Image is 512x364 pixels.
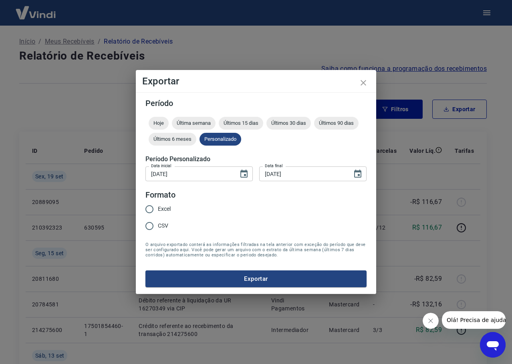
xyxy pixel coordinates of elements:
label: Data inicial [151,163,171,169]
div: Últimos 90 dias [314,117,359,130]
iframe: Fechar mensagem [423,313,439,329]
div: Personalizado [200,133,241,146]
h5: Período Personalizado [145,155,367,163]
span: Últimos 15 dias [219,120,263,126]
span: Última semana [172,120,216,126]
button: close [354,73,373,92]
label: Data final [265,163,283,169]
span: Últimos 90 dias [314,120,359,126]
iframe: Botão para abrir a janela de mensagens [480,332,506,358]
h4: Exportar [142,76,370,86]
input: DD/MM/YYYY [259,166,347,181]
legend: Formato [145,189,175,201]
span: CSV [158,222,168,230]
button: Choose date, selected date is 1 de jul de 2025 [236,166,252,182]
div: Últimos 6 meses [149,133,196,146]
input: DD/MM/YYYY [145,166,233,181]
h5: Período [145,99,367,107]
div: Hoje [149,117,169,130]
span: Olá! Precisa de ajuda? [5,6,67,12]
span: Últimos 30 dias [266,120,311,126]
div: Últimos 15 dias [219,117,263,130]
div: Últimos 30 dias [266,117,311,130]
span: Personalizado [200,136,241,142]
span: O arquivo exportado conterá as informações filtradas na tela anterior com exceção do período que ... [145,242,367,258]
button: Choose date, selected date is 19 de set de 2025 [350,166,366,182]
span: Hoje [149,120,169,126]
div: Última semana [172,117,216,130]
button: Exportar [145,270,367,287]
span: Últimos 6 meses [149,136,196,142]
span: Excel [158,205,171,213]
iframe: Mensagem da empresa [442,311,506,329]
